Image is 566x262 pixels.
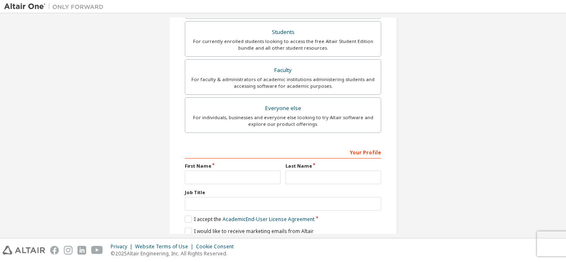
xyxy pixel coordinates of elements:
div: For faculty & administrators of academic institutions administering students and accessing softwa... [190,76,376,89]
p: © 2025 Altair Engineering, Inc. All Rights Reserved. [111,250,239,257]
div: Cookie Consent [196,243,239,250]
div: Students [190,26,376,38]
label: I accept the [185,216,314,223]
div: Your Profile [185,145,381,159]
label: Last Name [285,163,381,169]
label: First Name [185,163,281,169]
div: Website Terms of Use [135,243,196,250]
div: Privacy [111,243,135,250]
img: altair_logo.svg [2,246,45,255]
label: I would like to receive marketing emails from Altair [185,228,314,235]
label: Job Title [185,189,381,196]
div: Faculty [190,65,376,76]
div: For individuals, businesses and everyone else looking to try Altair software and explore our prod... [190,114,376,127]
img: instagram.svg [64,246,73,255]
div: For currently enrolled students looking to access the free Altair Student Edition bundle and all ... [190,38,376,51]
img: Altair One [4,2,108,11]
img: youtube.svg [91,246,103,255]
img: linkedin.svg [77,246,86,255]
a: Academic End-User License Agreement [223,216,314,223]
div: Everyone else [190,103,376,114]
img: facebook.svg [50,246,59,255]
